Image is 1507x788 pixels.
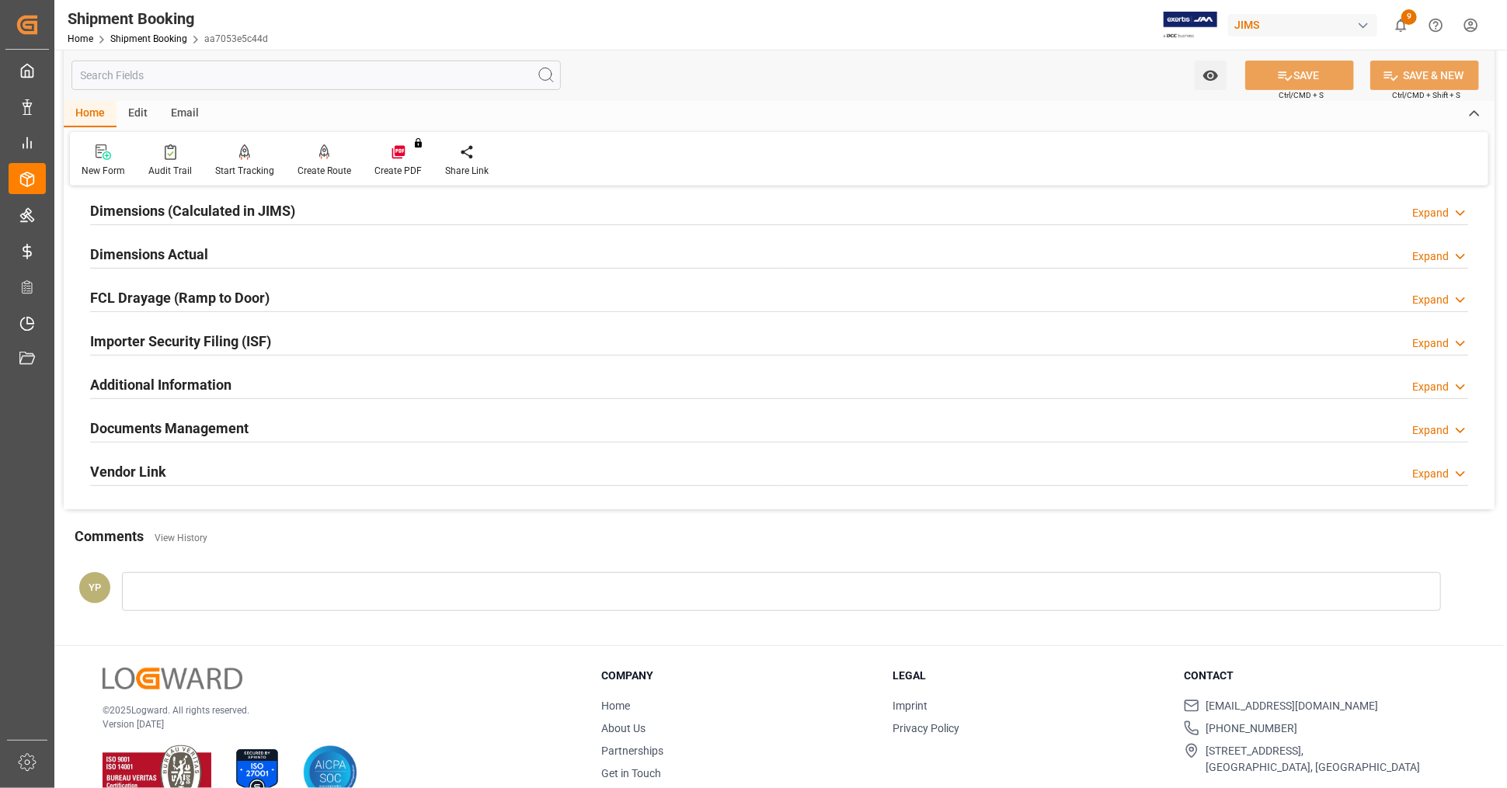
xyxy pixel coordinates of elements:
[148,164,192,178] div: Audit Trail
[893,722,959,734] a: Privacy Policy
[90,200,295,221] h2: Dimensions (Calculated in JIMS)
[298,164,351,178] div: Create Route
[71,61,561,90] input: Search Fields
[159,101,211,127] div: Email
[103,717,562,731] p: Version [DATE]
[89,581,101,593] span: YP
[1401,9,1417,25] span: 9
[1412,422,1449,439] div: Expand
[82,164,125,178] div: New Form
[90,374,231,395] h2: Additional Information
[1184,668,1456,684] h3: Contact
[1412,379,1449,395] div: Expand
[1228,14,1377,36] div: JIMS
[601,699,630,712] a: Home
[601,722,646,734] a: About Us
[90,418,249,439] h2: Documents Management
[1392,89,1460,101] span: Ctrl/CMD + Shift + S
[103,703,562,717] p: © 2025 Logward. All rights reserved.
[110,33,187,44] a: Shipment Booking
[1412,205,1449,221] div: Expand
[1279,89,1324,101] span: Ctrl/CMD + S
[1412,248,1449,265] div: Expand
[601,767,661,779] a: Get in Touch
[1206,720,1297,737] span: [PHONE_NUMBER]
[601,745,663,757] a: Partnerships
[215,164,274,178] div: Start Tracking
[1206,698,1378,714] span: [EMAIL_ADDRESS][DOMAIN_NAME]
[1245,61,1354,90] button: SAVE
[75,526,144,547] h2: Comments
[90,461,166,482] h2: Vendor Link
[117,101,159,127] div: Edit
[68,33,93,44] a: Home
[1195,61,1227,90] button: open menu
[90,244,208,265] h2: Dimensions Actual
[103,668,242,690] img: Logward Logo
[1412,292,1449,308] div: Expand
[90,331,271,352] h2: Importer Security Filing (ISF)
[64,101,117,127] div: Home
[1370,61,1479,90] button: SAVE & NEW
[1418,8,1453,43] button: Help Center
[1206,743,1420,776] span: [STREET_ADDRESS], [GEOGRAPHIC_DATA], [GEOGRAPHIC_DATA]
[68,7,268,30] div: Shipment Booking
[445,164,489,178] div: Share Link
[893,699,928,712] a: Imprint
[1164,12,1217,39] img: Exertis%20JAM%20-%20Email%20Logo.jpg_1722504956.jpg
[1383,8,1418,43] button: show 9 new notifications
[155,533,207,543] a: View History
[1228,10,1383,40] button: JIMS
[1412,335,1449,352] div: Expand
[1412,466,1449,482] div: Expand
[893,668,1164,684] h3: Legal
[90,287,270,308] h2: FCL Drayage (Ramp to Door)
[601,668,873,684] h3: Company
